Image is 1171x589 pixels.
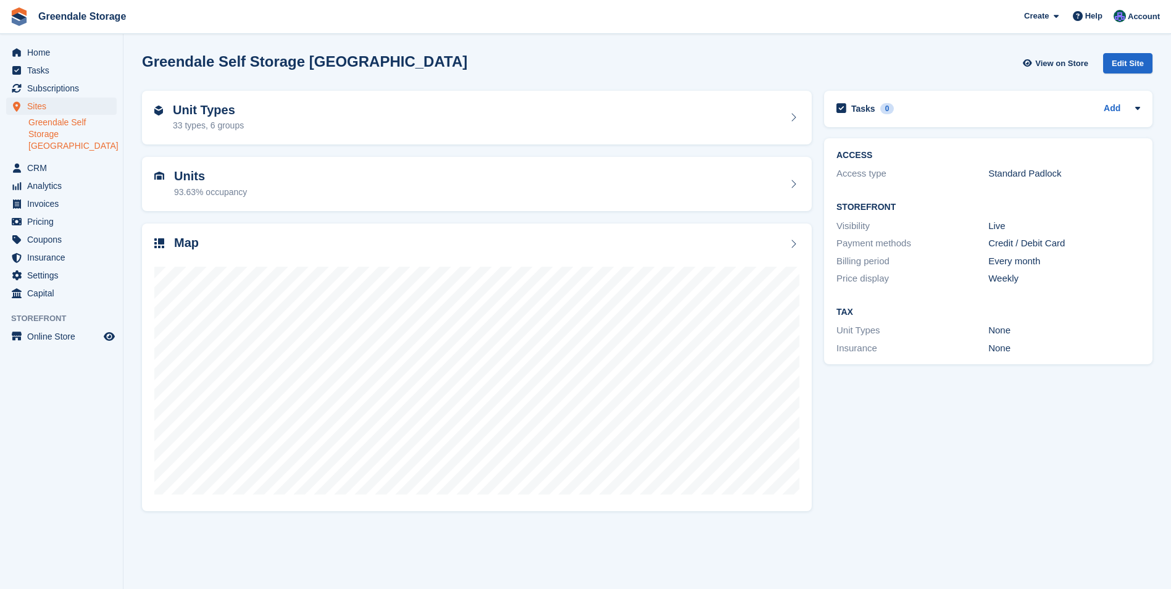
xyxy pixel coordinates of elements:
span: Storefront [11,312,123,325]
span: Account [1128,10,1160,23]
span: Online Store [27,328,101,345]
div: Insurance [836,341,988,356]
div: None [988,324,1140,338]
a: Preview store [102,329,117,344]
h2: Tax [836,307,1140,317]
div: Access type [836,167,988,181]
img: map-icn-33ee37083ee616e46c38cad1a60f524a97daa1e2b2c8c0bc3eb3415660979fc1.svg [154,238,164,248]
div: Every month [988,254,1140,269]
a: menu [6,328,117,345]
a: Add [1104,102,1120,116]
span: Insurance [27,249,101,266]
div: None [988,341,1140,356]
div: Live [988,219,1140,233]
a: menu [6,231,117,248]
a: menu [6,249,117,266]
h2: Storefront [836,203,1140,212]
div: Visibility [836,219,988,233]
a: Map [142,223,812,512]
div: Price display [836,272,988,286]
span: Capital [27,285,101,302]
span: Invoices [27,195,101,212]
div: Billing period [836,254,988,269]
span: Help [1085,10,1102,22]
a: menu [6,177,117,194]
div: Unit Types [836,324,988,338]
span: Coupons [27,231,101,248]
span: CRM [27,159,101,177]
span: Create [1024,10,1049,22]
a: menu [6,213,117,230]
div: Credit / Debit Card [988,236,1140,251]
img: unit-type-icn-2b2737a686de81e16bb02015468b77c625bbabd49415b5ef34ead5e3b44a266d.svg [154,106,163,115]
img: stora-icon-8386f47178a22dfd0bd8f6a31ec36ba5ce8667c1dd55bd0f319d3a0aa187defe.svg [10,7,28,26]
div: Edit Site [1103,53,1152,73]
div: Standard Padlock [988,167,1140,181]
span: View on Store [1035,57,1088,70]
img: unit-icn-7be61d7bf1b0ce9d3e12c5938cc71ed9869f7b940bace4675aadf7bd6d80202e.svg [154,172,164,180]
a: Unit Types 33 types, 6 groups [142,91,812,145]
h2: Map [174,236,199,250]
a: Edit Site [1103,53,1152,78]
h2: Unit Types [173,103,244,117]
a: menu [6,267,117,284]
a: menu [6,62,117,79]
div: Payment methods [836,236,988,251]
span: Subscriptions [27,80,101,97]
a: View on Store [1021,53,1093,73]
a: Units 93.63% occupancy [142,157,812,211]
a: menu [6,195,117,212]
h2: Tasks [851,103,875,114]
a: menu [6,285,117,302]
a: menu [6,80,117,97]
a: Greendale Self Storage [GEOGRAPHIC_DATA] [28,117,117,152]
a: menu [6,44,117,61]
span: Sites [27,98,101,115]
span: Tasks [27,62,101,79]
h2: ACCESS [836,151,1140,161]
a: Greendale Storage [33,6,131,27]
h2: Units [174,169,247,183]
div: Weekly [988,272,1140,286]
img: Richard Harrison [1114,10,1126,22]
span: Analytics [27,177,101,194]
span: Pricing [27,213,101,230]
a: menu [6,98,117,115]
h2: Greendale Self Storage [GEOGRAPHIC_DATA] [142,53,467,70]
span: Home [27,44,101,61]
span: Settings [27,267,101,284]
a: menu [6,159,117,177]
div: 0 [880,103,894,114]
div: 93.63% occupancy [174,186,247,199]
div: 33 types, 6 groups [173,119,244,132]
